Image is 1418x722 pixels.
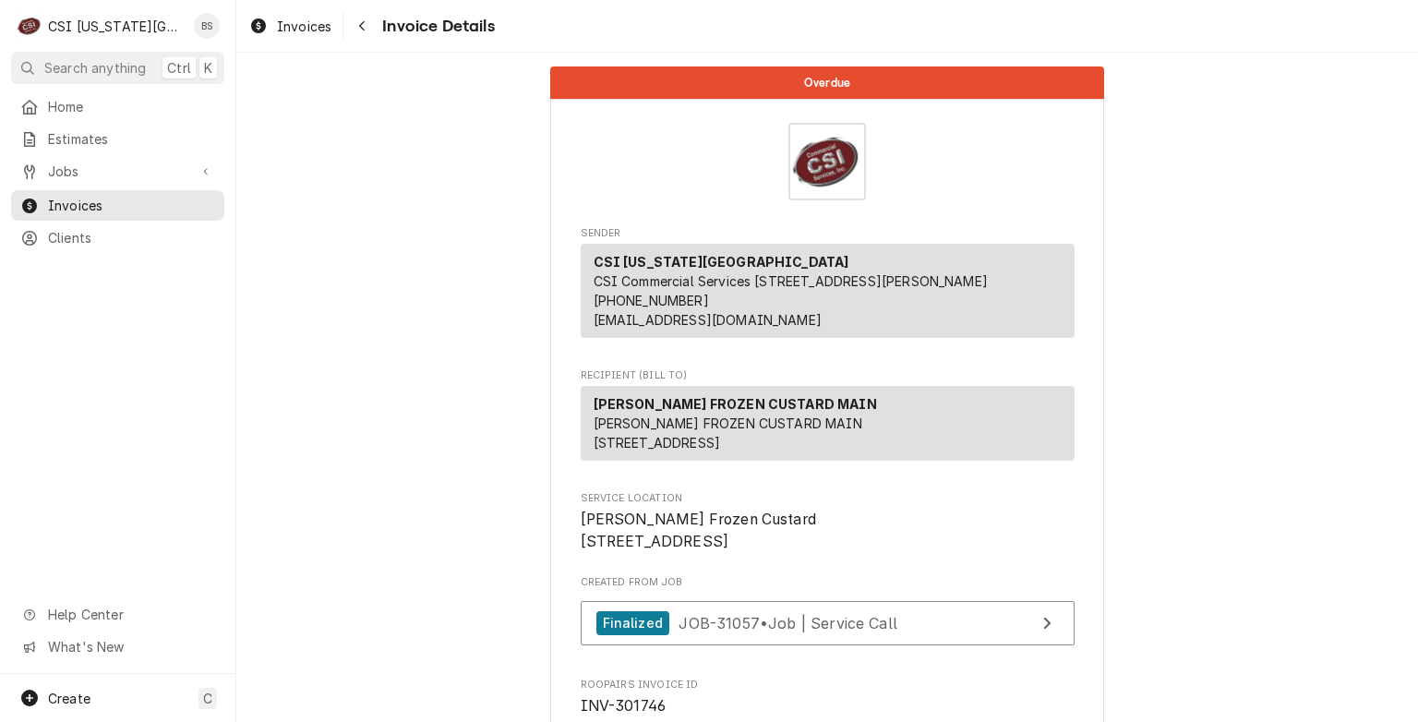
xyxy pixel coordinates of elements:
button: Search anythingCtrlK [11,52,224,84]
span: Search anything [44,58,146,78]
div: Invoice Recipient [581,368,1075,469]
span: Invoices [48,196,215,215]
strong: CSI [US_STATE][GEOGRAPHIC_DATA] [594,254,849,270]
div: Recipient (Bill To) [581,386,1075,461]
a: Go to What's New [11,632,224,662]
a: Home [11,91,224,122]
a: [EMAIL_ADDRESS][DOMAIN_NAME] [594,312,822,328]
div: Invoice Sender [581,226,1075,346]
span: Home [48,97,215,116]
span: Jobs [48,162,187,181]
div: Brent Seaba's Avatar [194,13,220,39]
span: Create [48,691,90,706]
a: Estimates [11,124,224,154]
div: Service Location [581,491,1075,553]
span: Clients [48,228,215,247]
div: Sender [581,244,1075,338]
span: Invoices [277,17,331,36]
div: BS [194,13,220,39]
a: Go to Jobs [11,156,224,187]
span: Roopairs Invoice ID [581,695,1075,717]
span: [PERSON_NAME] FROZEN CUSTARD MAIN [STREET_ADDRESS] [594,415,862,451]
span: Estimates [48,129,215,149]
span: INV-301746 [581,697,667,715]
img: Logo [788,123,866,200]
div: Created From Job [581,575,1075,655]
span: Help Center [48,605,213,624]
span: JOB-31057 • Job | Service Call [679,613,897,632]
div: CSI [US_STATE][GEOGRAPHIC_DATA] [48,17,184,36]
span: [PERSON_NAME] Frozen Custard [STREET_ADDRESS] [581,511,816,550]
span: Roopairs Invoice ID [581,678,1075,692]
span: C [203,689,212,708]
span: Ctrl [167,58,191,78]
a: Invoices [11,190,224,221]
button: Navigate back [347,11,377,41]
a: View Job [581,601,1075,646]
div: CSI Kansas City's Avatar [17,13,42,39]
span: K [204,58,212,78]
div: Status [550,66,1104,99]
div: C [17,13,42,39]
span: What's New [48,637,213,656]
strong: [PERSON_NAME] FROZEN CUSTARD MAIN [594,396,877,412]
div: Finalized [596,611,669,636]
span: Recipient (Bill To) [581,368,1075,383]
span: Overdue [804,77,850,89]
a: Invoices [242,11,339,42]
a: [PHONE_NUMBER] [594,293,709,308]
span: Created From Job [581,575,1075,590]
span: Sender [581,226,1075,241]
div: Sender [581,244,1075,345]
a: Clients [11,223,224,253]
a: Go to Help Center [11,599,224,630]
span: CSI Commercial Services [STREET_ADDRESS][PERSON_NAME] [594,273,988,289]
div: Roopairs Invoice ID [581,678,1075,717]
div: Recipient (Bill To) [581,386,1075,468]
span: Service Location [581,491,1075,506]
span: Invoice Details [377,14,494,39]
span: Service Location [581,509,1075,552]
